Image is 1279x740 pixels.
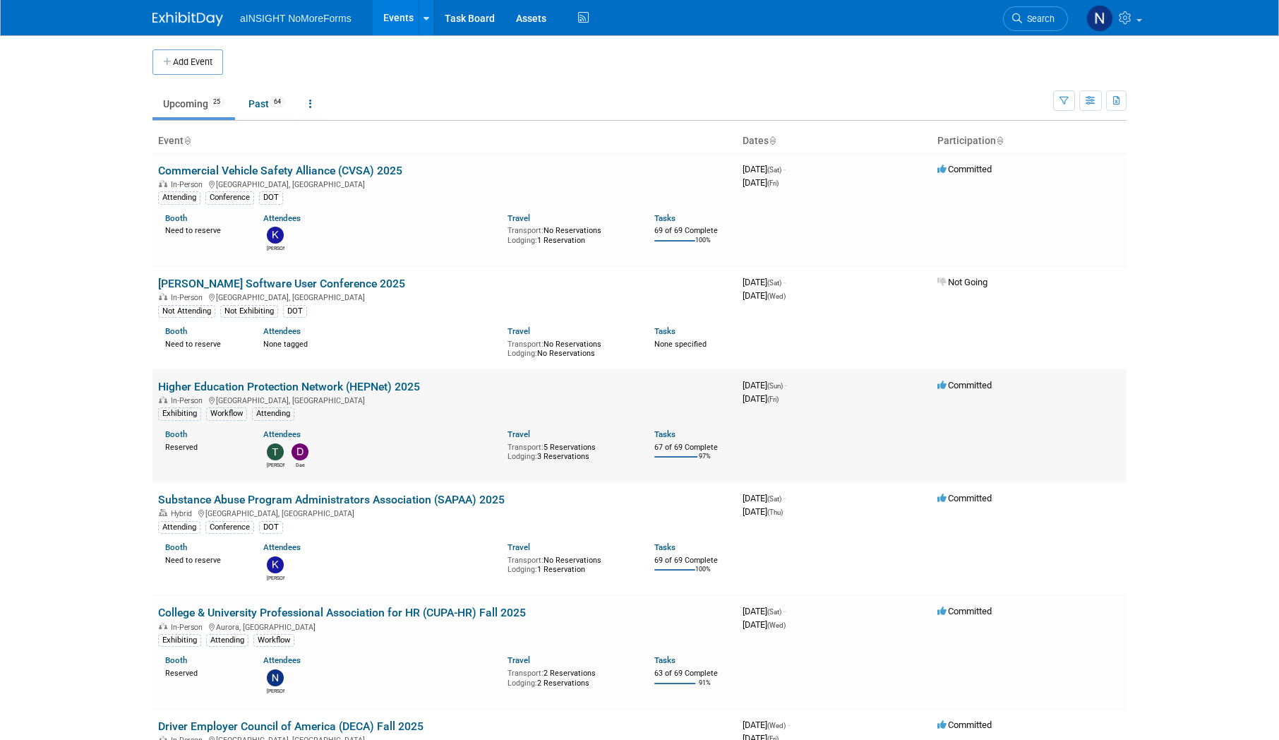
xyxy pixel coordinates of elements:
a: Sort by Participation Type [996,135,1003,146]
span: Lodging: [508,679,537,688]
a: [PERSON_NAME] Software User Conference 2025 [158,277,405,290]
span: - [783,164,786,174]
img: Nichole Brown [267,669,284,686]
span: [DATE] [743,290,786,301]
span: Committed [937,720,992,730]
span: None specified [654,340,707,349]
div: [GEOGRAPHIC_DATA], [GEOGRAPHIC_DATA] [158,291,731,302]
div: DOT [259,521,283,534]
div: Reserved [165,440,242,453]
div: Reserved [165,666,242,679]
div: 2 Reservations 2 Reservations [508,666,633,688]
button: Add Event [152,49,223,75]
a: Attendees [263,429,301,439]
span: - [783,277,786,287]
a: Travel [508,213,530,223]
span: (Fri) [767,179,779,187]
a: Substance Abuse Program Administrators Association (SAPAA) 2025 [158,493,505,506]
a: Attendees [263,542,301,552]
div: DOT [283,305,307,318]
div: Conference [205,191,254,204]
a: Driver Employer Council of America (DECA) Fall 2025 [158,720,424,733]
a: Tasks [654,542,675,552]
span: In-Person [171,293,207,302]
td: 100% [695,566,711,585]
img: ExhibitDay [152,12,223,26]
img: Nichole Brown [1086,5,1113,32]
a: Booth [165,326,187,336]
span: - [783,606,786,616]
a: Attendees [263,213,301,223]
a: Travel [508,326,530,336]
div: Need to reserve [165,553,242,566]
span: Transport: [508,226,544,235]
span: Lodging: [508,236,537,245]
span: Committed [937,164,992,174]
div: Kate Silvas [267,573,284,582]
span: Transport: [508,340,544,349]
img: In-Person Event [159,623,167,630]
span: In-Person [171,396,207,405]
span: [DATE] [743,619,786,630]
a: Tasks [654,655,675,665]
span: Transport: [508,669,544,678]
div: No Reservations 1 Reservation [508,553,633,575]
th: Participation [932,129,1127,153]
td: 91% [699,679,711,698]
a: Tasks [654,429,675,439]
a: Travel [508,655,530,665]
div: Attending [158,191,200,204]
div: 67 of 69 Complete [654,443,731,453]
td: 97% [699,453,711,472]
span: [DATE] [743,493,786,503]
img: Kate Silvas [267,556,284,573]
div: Workflow [206,407,247,420]
span: Committed [937,380,992,390]
span: [DATE] [743,506,783,517]
span: Lodging: [508,452,537,461]
a: College & University Professional Association for HR (CUPA-HR) Fall 2025 [158,606,526,619]
span: Committed [937,606,992,616]
div: [GEOGRAPHIC_DATA], [GEOGRAPHIC_DATA] [158,178,731,189]
img: In-Person Event [159,293,167,300]
span: (Sat) [767,279,781,287]
span: [DATE] [743,720,790,730]
div: Attending [252,407,294,420]
a: Commercial Vehicle Safety Alliance (CVSA) 2025 [158,164,402,177]
a: Upcoming25 [152,90,235,117]
span: Transport: [508,556,544,565]
span: [DATE] [743,164,786,174]
div: 63 of 69 Complete [654,669,731,679]
div: DOT [259,191,283,204]
a: Search [1003,6,1068,31]
div: 69 of 69 Complete [654,226,731,236]
div: Exhibiting [158,634,201,647]
div: Need to reserve [165,223,242,236]
span: (Sat) [767,608,781,616]
a: Tasks [654,326,675,336]
div: Nichole Brown [267,686,284,695]
th: Dates [737,129,932,153]
span: - [785,380,787,390]
span: (Wed) [767,621,786,629]
a: Sort by Event Name [184,135,191,146]
span: In-Person [171,623,207,632]
div: Not Attending [158,305,215,318]
div: Not Exhibiting [220,305,278,318]
td: 100% [695,237,711,256]
div: None tagged [263,337,498,350]
div: Attending [158,521,200,534]
a: Booth [165,213,187,223]
a: Attendees [263,326,301,336]
span: Search [1022,13,1055,24]
a: Booth [165,429,187,439]
a: Past64 [238,90,296,117]
a: Attendees [263,655,301,665]
span: Transport: [508,443,544,452]
a: Tasks [654,213,675,223]
span: [DATE] [743,277,786,287]
th: Event [152,129,737,153]
span: [DATE] [743,606,786,616]
span: (Fri) [767,395,779,403]
div: 5 Reservations 3 Reservations [508,440,633,462]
